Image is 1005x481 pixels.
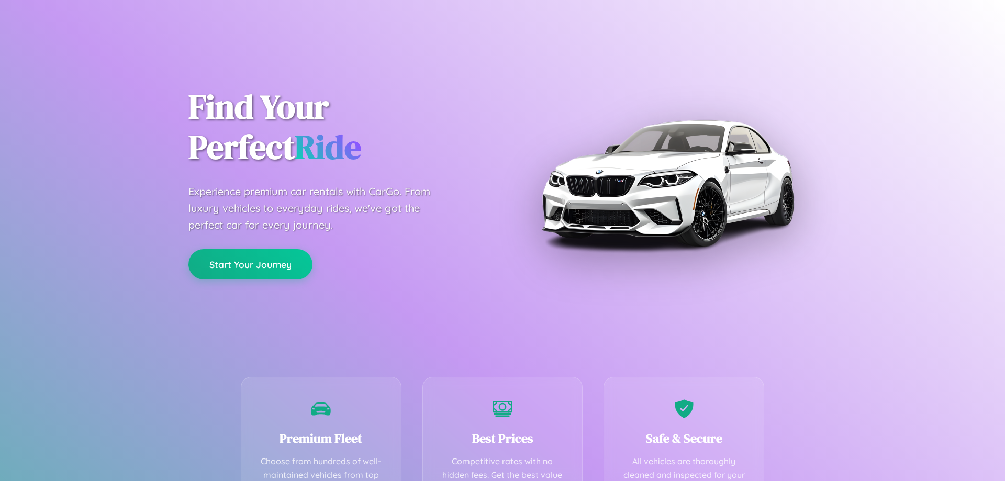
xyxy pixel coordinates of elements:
[295,124,361,170] span: Ride
[188,183,450,233] p: Experience premium car rentals with CarGo. From luxury vehicles to everyday rides, we've got the ...
[439,430,567,447] h3: Best Prices
[537,52,798,314] img: Premium BMW car rental vehicle
[188,87,487,167] h1: Find Your Perfect
[620,430,748,447] h3: Safe & Secure
[188,249,312,279] button: Start Your Journey
[257,430,385,447] h3: Premium Fleet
